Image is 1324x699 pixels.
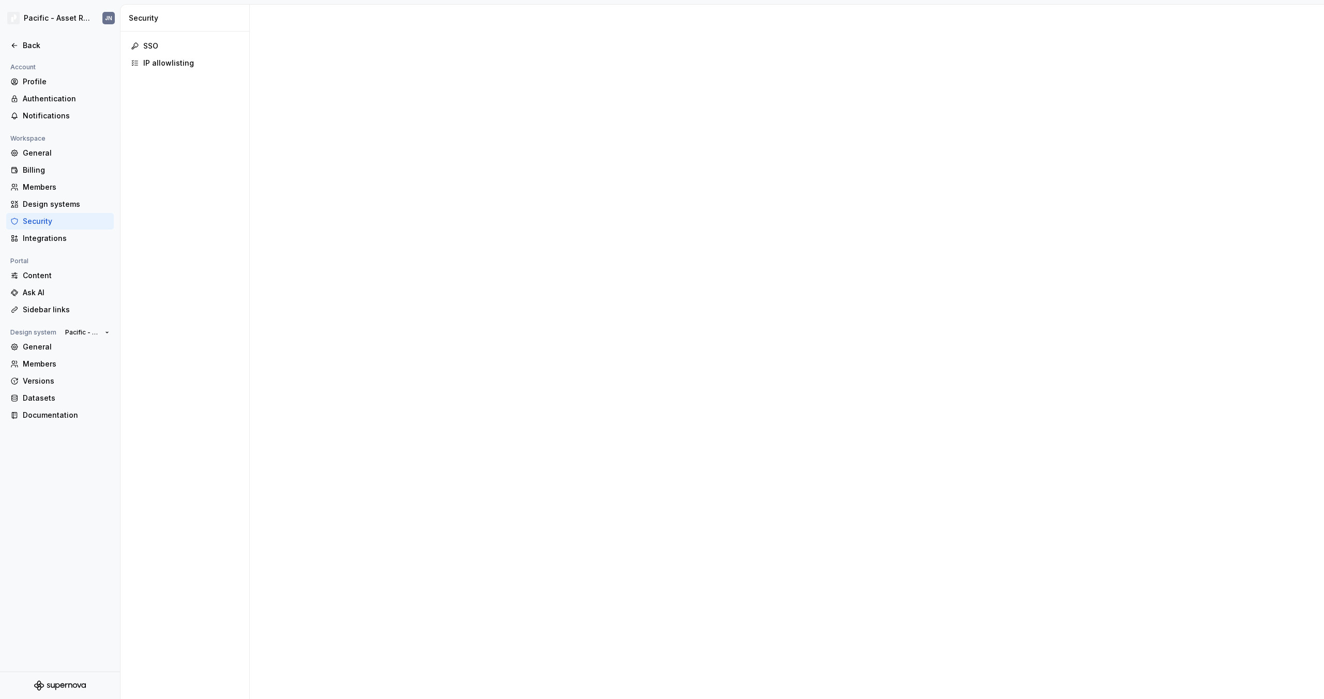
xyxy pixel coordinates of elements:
[65,328,101,337] span: Pacific - Asset Repository (Illustrations)
[7,12,20,24] img: 8d0dbd7b-a897-4c39-8ca0-62fbda938e11.png
[105,14,112,22] div: JN
[6,356,114,372] a: Members
[23,165,110,175] div: Billing
[34,680,86,691] svg: Supernova Logo
[23,40,110,51] div: Back
[6,213,114,230] a: Security
[6,162,114,178] a: Billing
[23,305,110,315] div: Sidebar links
[23,359,110,369] div: Members
[6,132,50,145] div: Workspace
[127,38,243,54] a: SSO
[6,73,114,90] a: Profile
[23,410,110,420] div: Documentation
[6,407,114,423] a: Documentation
[23,393,110,403] div: Datasets
[6,37,114,54] a: Back
[6,373,114,389] a: Versions
[6,267,114,284] a: Content
[6,339,114,355] a: General
[23,216,110,226] div: Security
[23,111,110,121] div: Notifications
[6,179,114,195] a: Members
[6,284,114,301] a: Ask AI
[6,108,114,124] a: Notifications
[6,326,61,339] div: Design system
[23,287,110,298] div: Ask AI
[6,90,114,107] a: Authentication
[23,376,110,386] div: Versions
[143,41,239,51] div: SSO
[6,196,114,212] a: Design systems
[129,13,245,23] div: Security
[6,145,114,161] a: General
[6,255,33,267] div: Portal
[127,55,243,71] a: IP allowlisting
[23,182,110,192] div: Members
[6,301,114,318] a: Sidebar links
[23,148,110,158] div: General
[6,230,114,247] a: Integrations
[23,199,110,209] div: Design systems
[23,77,110,87] div: Profile
[143,58,239,68] div: IP allowlisting
[24,13,90,23] div: Pacific - Asset Repository (Illustrations)
[23,94,110,104] div: Authentication
[23,270,110,281] div: Content
[2,7,118,29] button: Pacific - Asset Repository (Illustrations)JN
[23,342,110,352] div: General
[23,233,110,244] div: Integrations
[6,61,40,73] div: Account
[6,390,114,406] a: Datasets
